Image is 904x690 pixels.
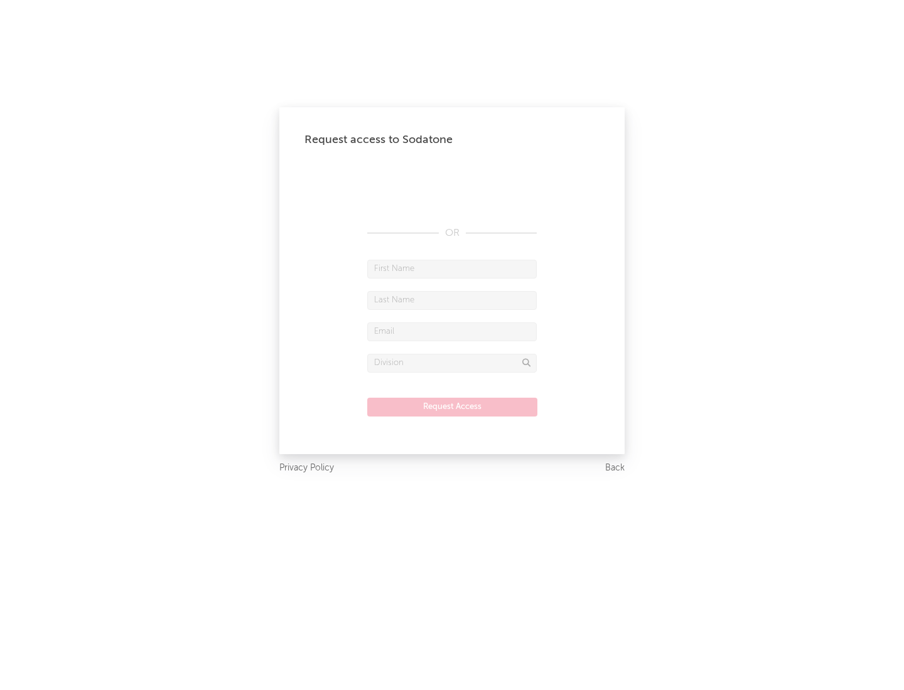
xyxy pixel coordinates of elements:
a: Privacy Policy [279,460,334,476]
input: First Name [367,260,537,279]
div: OR [367,226,537,241]
input: Last Name [367,291,537,310]
input: Email [367,322,537,341]
div: Request access to Sodatone [304,132,600,147]
a: Back [605,460,625,476]
input: Division [367,354,537,373]
button: Request Access [367,398,537,417]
